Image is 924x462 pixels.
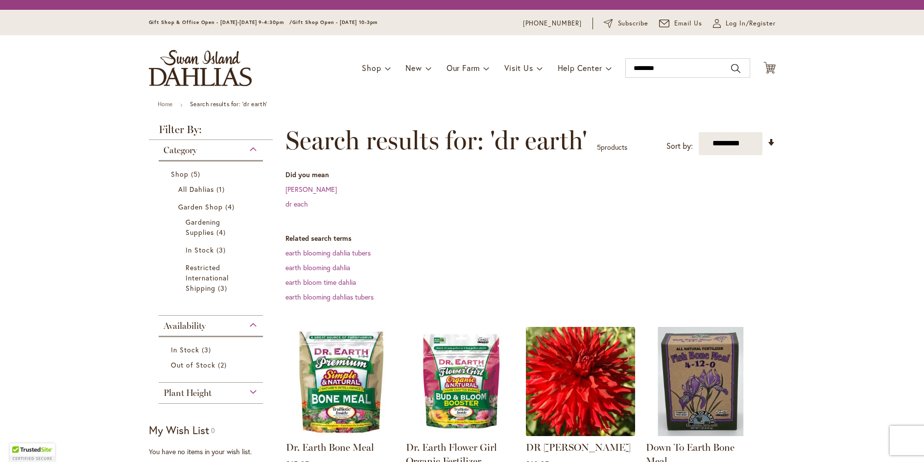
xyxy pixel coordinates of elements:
span: 3 [218,283,230,293]
a: In Stock [186,245,239,255]
span: 4 [216,227,228,237]
span: 5 [597,142,601,152]
a: Shop [171,169,254,179]
div: You have no items in your wish list. [149,447,280,457]
img: DR LES [526,327,635,436]
a: Log In/Register [713,19,776,28]
span: New [405,63,422,73]
span: Category [164,145,197,156]
label: Sort by: [666,137,693,155]
span: In Stock [186,245,214,254]
span: All Dahlias [178,185,214,194]
span: Plant Height [164,388,212,398]
a: Gardening Supplies [186,217,239,237]
a: earth blooming dahlia [285,263,350,272]
a: Email Us [659,19,702,28]
img: Dr. Earth Bone Meal [286,327,395,436]
a: Garden Shop [178,202,246,212]
a: Restricted International Shipping [186,262,239,293]
a: DR LES [526,429,635,438]
dt: Did you mean [285,170,776,180]
strong: Search results for: 'dr earth' [190,100,267,108]
span: Gift Shop & Office Open - [DATE]-[DATE] 9-4:30pm / [149,19,293,25]
a: dr each [285,199,308,208]
span: Availability [164,321,206,331]
span: Garden Shop [178,202,223,211]
span: Our Farm [447,63,480,73]
a: Down To Earth Bone Meal [646,429,755,438]
span: Log In/Register [726,19,776,28]
a: [PERSON_NAME] [285,185,337,194]
img: Down To Earth Bone Meal [646,327,755,436]
a: Subscribe [604,19,648,28]
a: Dr. Earth Bone Meal [286,429,395,438]
span: Out of Stock [171,360,216,370]
a: earth blooming dahlias tubers [285,292,374,301]
span: Help Center [558,63,602,73]
span: Gardening Supplies [186,217,220,237]
span: 4 [225,202,237,212]
span: Gift Shop Open - [DATE] 10-3pm [292,19,378,25]
dt: Related search terms [285,233,776,243]
span: Email Us [674,19,702,28]
span: In Stock [171,345,199,354]
span: 3 [216,245,228,255]
img: Dr. Earth Flower Girl Organic Fertilizer [406,327,515,436]
span: Shop [362,63,381,73]
a: earth bloom time dahlia [285,277,356,287]
a: Home [158,100,173,108]
strong: My Wish List [149,423,209,437]
span: 2 [218,360,229,370]
a: All Dahlias [178,184,246,194]
a: store logo [149,50,252,86]
a: [PHONE_NUMBER] [523,19,582,28]
strong: Filter By: [149,124,273,140]
span: Shop [171,169,189,179]
a: Dr. Earth Flower Girl Organic Fertilizer [406,429,515,438]
span: Restricted International Shipping [186,263,229,293]
a: In Stock 3 [171,345,254,355]
span: Subscribe [618,19,649,28]
span: 5 [191,169,203,179]
span: Visit Us [504,63,533,73]
span: 1 [216,184,227,194]
a: Dr. Earth Bone Meal [286,441,374,453]
span: 3 [202,345,213,355]
div: TrustedSite Certified [10,443,55,462]
a: Out of Stock 2 [171,360,254,370]
a: earth blooming dahlia tubers [285,248,371,257]
p: products [597,139,627,155]
a: DR [PERSON_NAME] [526,441,631,453]
span: Search results for: 'dr earth' [285,126,587,155]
